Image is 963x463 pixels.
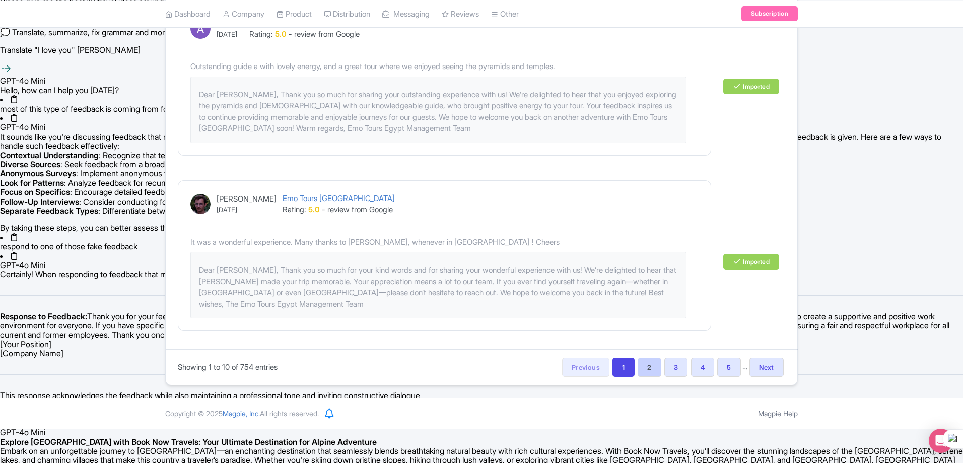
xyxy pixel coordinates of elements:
span: - review from Google [322,205,393,214]
div: Copyright © 2025 All rights reserved. [159,408,325,419]
a: 1 [612,358,634,377]
a: Next [749,358,784,377]
a: Magpie Help [758,409,798,418]
span: Emo Tours [GEOGRAPHIC_DATA] [249,18,362,28]
span: Rating: [249,29,273,39]
a: 5 [717,358,740,377]
div: Outstanding guide a with lovely energy, and a great tour where we enjoyed seeing the pyramids and... [190,61,699,73]
a: [PERSON_NAME] [217,194,277,204]
small: [DATE] [217,30,243,40]
a: 4 [691,358,714,377]
a: 2 [638,358,661,377]
span: - review from Google [289,29,360,39]
span: … [742,362,748,371]
small: [DATE] [217,205,277,215]
strong: 5.0 [308,205,320,214]
div: Open Intercom Messenger [929,429,953,453]
span: Rating: [283,205,306,214]
a: 3 [664,358,687,377]
span: Emo Tours [GEOGRAPHIC_DATA] [283,193,395,203]
a: Subscription [741,6,798,21]
div: It was a wonderful experience. Many thanks to [PERSON_NAME], whenever in [GEOGRAPHIC_DATA] ! Cheers [190,237,699,248]
div: Showing 1 to 10 of 754 entries [178,358,278,377]
span: Magpie, Inc. [223,409,260,418]
div: Dear [PERSON_NAME], Thank you so much for your kind words and for sharing your wonderful experien... [199,264,678,310]
div: Dear [PERSON_NAME], Thank you so much for sharing your outstanding experience with us! We’re deli... [199,89,678,135]
strong: 5.0 [275,29,287,39]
